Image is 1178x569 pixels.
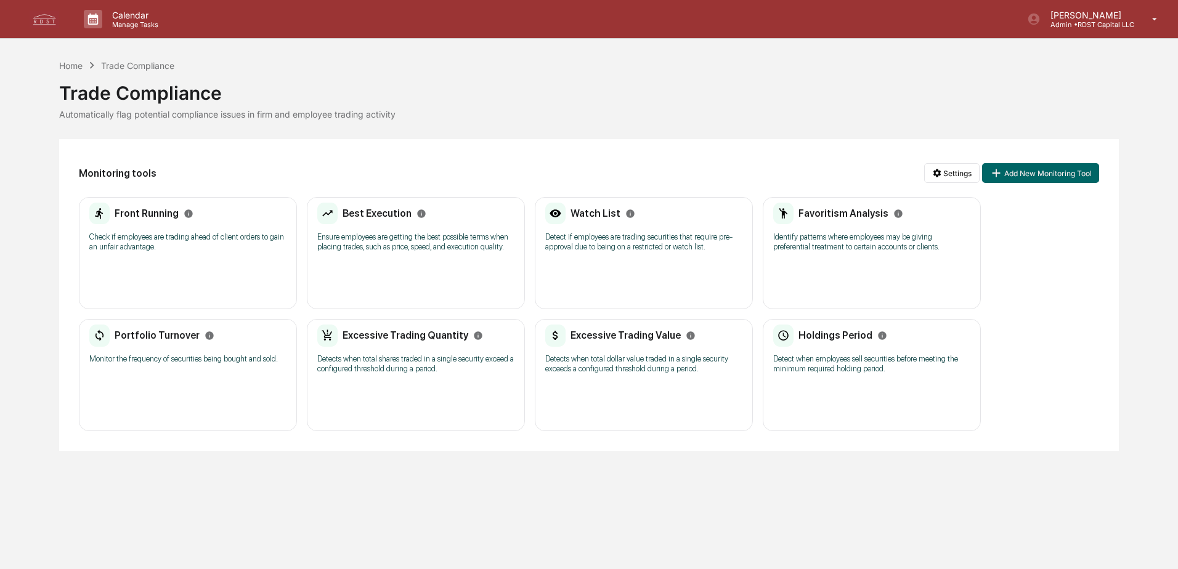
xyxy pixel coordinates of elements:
[30,10,59,28] img: logo
[59,72,1119,104] div: Trade Compliance
[416,209,426,219] svg: Info
[115,329,200,341] h2: Portfolio Turnover
[571,208,620,219] h2: Watch List
[343,208,412,219] h2: Best Execution
[571,329,681,341] h2: Excessive Trading Value
[982,163,1099,183] button: Add New Monitoring Tool
[1041,10,1134,20] p: [PERSON_NAME]
[59,109,1119,119] div: Automatically flag potential compliance issues in firm and employee trading activity
[686,331,696,341] svg: Info
[317,354,514,374] p: Detects when total shares traded in a single security exceed a configured threshold during a period.
[115,208,179,219] h2: Front Running
[545,232,742,252] p: Detect if employees are trading securities that require pre-approval due to being on a restricted...
[89,232,286,252] p: Check if employees are trading ahead of client orders to gain an unfair advantage.
[545,354,742,374] p: Detects when total dollar value traded in a single security exceeds a configured threshold during...
[343,329,468,341] h2: Excessive Trading Quantity
[89,354,286,364] p: Monitor the frequency of securities being bought and sold.
[798,208,888,219] h2: Favoritism Analysis
[877,331,887,341] svg: Info
[101,60,174,71] div: Trade Compliance
[79,167,156,179] h2: Monitoring tools
[924,163,980,183] button: Settings
[317,232,514,252] p: Ensure employees are getting the best possible terms when placing trades, such as price, speed, a...
[625,209,635,219] svg: Info
[893,209,903,219] svg: Info
[773,232,970,252] p: Identify patterns where employees may be giving preferential treatment to certain accounts or cli...
[184,209,193,219] svg: Info
[59,60,83,71] div: Home
[102,10,165,20] p: Calendar
[102,20,165,29] p: Manage Tasks
[798,329,872,341] h2: Holdings Period
[1041,20,1134,29] p: Admin • RDST Capital LLC
[773,354,970,374] p: Detect when employees sell securities before meeting the minimum required holding period.
[473,331,483,341] svg: Info
[205,331,214,341] svg: Info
